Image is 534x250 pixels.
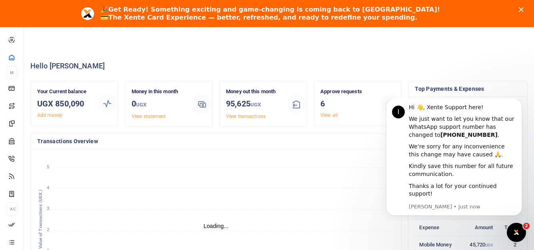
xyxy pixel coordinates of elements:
a: View all [320,112,338,118]
small: UGX [136,102,146,108]
th: Txns [498,219,521,236]
div: Thanks a lot for your continued support! [35,84,142,99]
h4: Top Payments & Expenses [415,84,521,93]
a: View transactions [226,114,266,119]
b: The Xente Card Experience — better, refreshed, and ready to redefine your spending. [108,14,417,21]
small: UGX [485,243,493,247]
div: We’re sorry for any inconvenience this change may have caused 🙏. [35,44,142,60]
b: Get Ready! Something exciting and game-changing is coming back to [GEOGRAPHIC_DATA]! [108,6,440,13]
div: Profile image for Ibrahim [18,7,31,20]
div: Hi 👋, Xente Support here! [35,5,142,13]
li: Ac [6,202,17,216]
iframe: Intercom live chat [507,223,526,242]
a: Add money [37,112,62,118]
text: Value of Transactions (UGX ) [38,190,43,249]
small: UGX [250,102,261,108]
p: Your Current balance [37,88,92,96]
span: 2 [523,223,530,229]
div: Message content [35,5,142,103]
p: Message from Ibrahim, sent Just now [35,104,142,112]
div: We just want to let you know that our WhatsApp support number has changed to . [35,16,142,40]
tspan: 2 [47,227,49,232]
tspan: 5 [47,164,49,170]
th: Expense [415,219,461,236]
tspan: 4 [47,185,49,190]
img: Profile image for Aceng [81,7,94,20]
text: Loading... [204,223,229,229]
p: Money out this month [226,88,280,96]
tspan: 3 [47,206,49,212]
h3: 95,625 [226,98,280,111]
iframe: Intercom notifications message [374,99,534,220]
a: View statement [132,114,166,119]
div: Kindly save this number for all future communication. [35,64,142,79]
h3: UGX 850,090 [37,98,92,110]
div: 🎉 💳 [100,6,440,22]
p: Approve requests [320,88,375,96]
h4: Hello [PERSON_NAME] [30,62,528,70]
h3: 6 [320,98,375,110]
b: [PHONE_NUMBER] [66,33,124,39]
th: Amount [461,219,498,236]
h4: Transactions Overview [37,137,395,146]
p: Money in this month [132,88,186,96]
h3: 0 [132,98,186,111]
li: M [6,66,17,79]
div: Close [519,7,527,12]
